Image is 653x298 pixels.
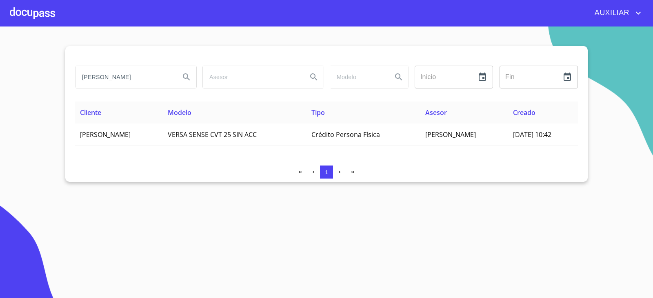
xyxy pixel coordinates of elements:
span: [PERSON_NAME] [425,130,476,139]
span: Creado [513,108,535,117]
span: [DATE] 10:42 [513,130,551,139]
button: Search [304,67,324,87]
span: 1 [325,169,328,175]
span: Cliente [80,108,101,117]
button: 1 [320,166,333,179]
span: Tipo [311,108,325,117]
button: account of current user [589,7,643,20]
input: search [76,66,173,88]
button: Search [177,67,196,87]
span: Modelo [168,108,191,117]
input: search [330,66,386,88]
input: search [203,66,301,88]
span: Crédito Persona Física [311,130,380,139]
button: Search [389,67,409,87]
span: AUXILIAR [589,7,633,20]
span: Asesor [425,108,447,117]
span: VERSA SENSE CVT 25 SIN ACC [168,130,257,139]
span: [PERSON_NAME] [80,130,131,139]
